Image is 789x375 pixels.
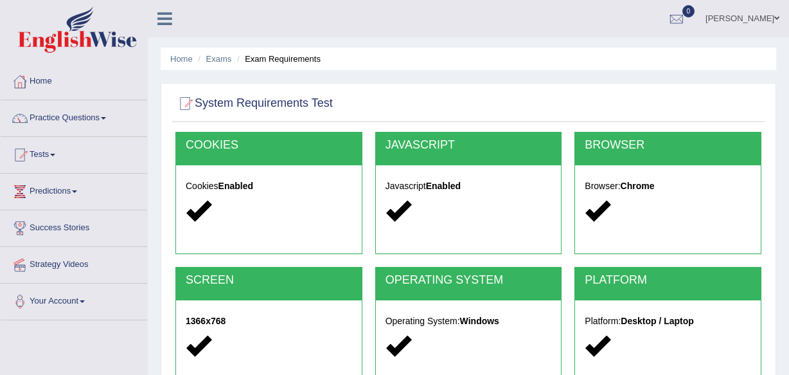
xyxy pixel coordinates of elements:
[1,284,147,316] a: Your Account
[175,94,333,113] h2: System Requirements Test
[1,137,147,169] a: Tests
[386,316,552,326] h5: Operating System:
[186,181,352,191] h5: Cookies
[218,181,253,191] strong: Enabled
[186,274,352,287] h2: SCREEN
[206,54,232,64] a: Exams
[1,64,147,96] a: Home
[460,316,499,326] strong: Windows
[386,139,552,152] h2: JAVASCRIPT
[682,5,695,17] span: 0
[386,274,552,287] h2: OPERATING SYSTEM
[585,274,751,287] h2: PLATFORM
[386,181,552,191] h5: Javascript
[1,174,147,206] a: Predictions
[1,100,147,133] a: Practice Questions
[234,53,321,65] li: Exam Requirements
[1,247,147,279] a: Strategy Videos
[426,181,461,191] strong: Enabled
[170,54,193,64] a: Home
[621,316,694,326] strong: Desktop / Laptop
[186,139,352,152] h2: COOKIES
[585,316,751,326] h5: Platform:
[585,139,751,152] h2: BROWSER
[186,316,226,326] strong: 1366x768
[1,210,147,242] a: Success Stories
[585,181,751,191] h5: Browser:
[621,181,655,191] strong: Chrome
